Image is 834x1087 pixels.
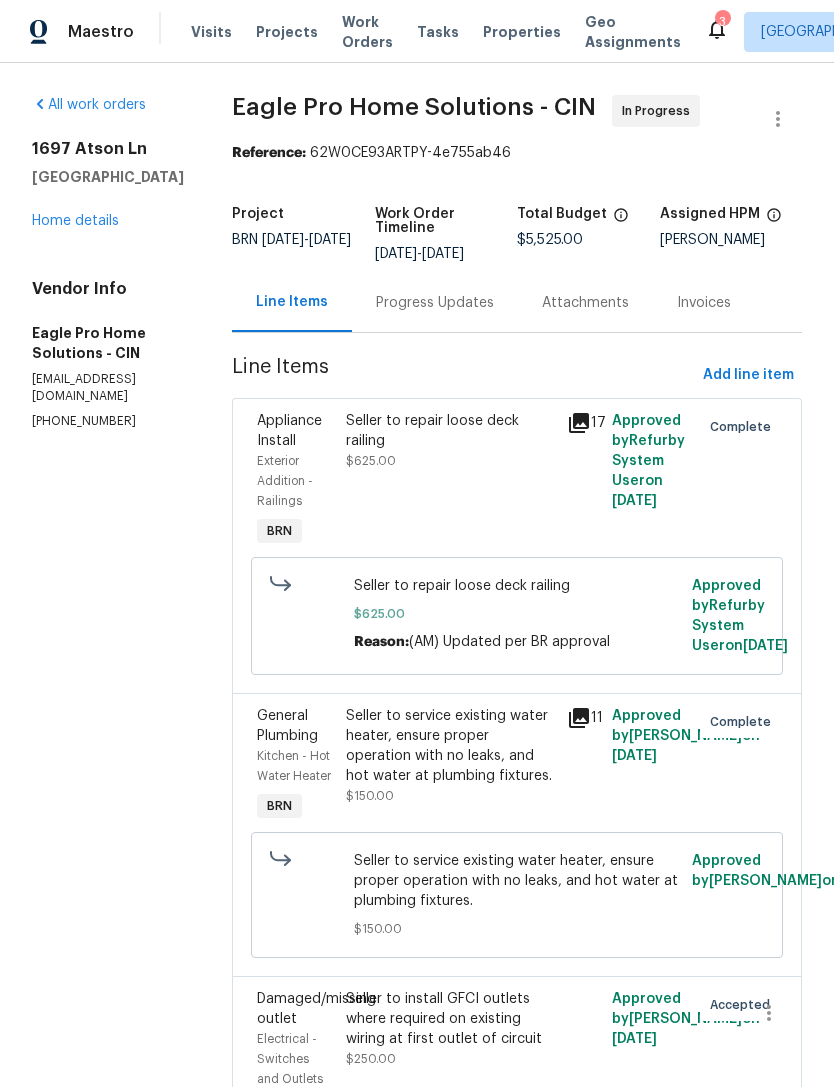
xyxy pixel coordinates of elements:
span: Exterior Addition - Railings [257,455,313,507]
h5: Project [232,207,284,221]
h4: Vendor Info [32,279,184,299]
span: The total cost of line items that have been proposed by Opendoor. This sum includes line items th... [613,207,629,233]
span: [DATE] [612,494,657,508]
h5: Assigned HPM [660,207,760,221]
span: The hpm assigned to this work order. [766,207,782,233]
h5: Eagle Pro Home Solutions - CIN [32,323,184,363]
div: Seller to install GFCI outlets where required on existing wiring at first outlet of circuit [346,989,556,1049]
span: $150.00 [346,790,394,802]
div: 11 [567,706,599,730]
span: BRN [259,796,300,816]
span: General Plumbing [257,709,318,743]
div: 17 [567,411,599,435]
span: $625.00 [354,604,679,624]
span: $625.00 [346,455,396,467]
span: [DATE] [262,233,304,247]
p: [PHONE_NUMBER] [32,413,184,430]
span: Approved by Refurby System User on [612,414,685,508]
button: Add line item [695,357,802,394]
div: Line Items [256,292,328,312]
a: All work orders [32,98,146,112]
div: [PERSON_NAME] [660,233,803,247]
span: Tasks [417,25,459,39]
a: Home details [32,214,119,228]
span: Complete [710,712,779,732]
span: Seller to service existing water heater, ensure proper operation with no leaks, and hot water at ... [354,851,679,911]
span: BRN [232,233,351,247]
span: BRN [259,521,300,541]
p: [EMAIL_ADDRESS][DOMAIN_NAME] [32,371,184,405]
span: [DATE] [612,749,657,763]
span: [DATE] [743,639,788,653]
span: - [375,247,464,261]
span: $150.00 [354,919,679,939]
h5: Work Order Timeline [375,207,518,235]
h2: 1697 Atson Ln [32,139,184,159]
span: Complete [710,417,779,437]
div: 62W0CE93ARTPY-4e755ab46 [232,143,802,163]
span: Kitchen - Hot Water Heater [257,750,331,782]
span: Approved by [PERSON_NAME] on [612,709,760,763]
span: Seller to repair loose deck railing [354,576,679,596]
span: [DATE] [422,247,464,261]
span: Maestro [68,22,134,42]
span: [DATE] [309,233,351,247]
h5: Total Budget [517,207,607,221]
span: Geo Assignments [585,12,681,52]
span: Eagle Pro Home Solutions - CIN [232,95,596,119]
span: Add line item [703,363,794,388]
div: Seller to repair loose deck railing [346,411,556,451]
div: Invoices [677,293,731,313]
span: Projects [256,22,318,42]
span: Electrical - Switches and Outlets [257,1033,323,1085]
span: $250.00 [346,1053,396,1065]
span: Line Items [232,357,695,394]
span: $5,525.00 [517,233,583,247]
span: Reason: [354,635,409,649]
span: Approved by Refurby System User on [692,579,788,653]
span: [DATE] [375,247,417,261]
span: Properties [483,22,561,42]
span: In Progress [622,101,698,121]
div: Progress Updates [376,293,494,313]
div: 3 [715,12,729,32]
span: Work Orders [342,12,393,52]
span: [DATE] [612,1032,657,1046]
span: Appliance Install [257,414,322,448]
span: Visits [191,22,232,42]
h5: [GEOGRAPHIC_DATA] [32,167,184,187]
span: Damaged/missing outlet [257,992,376,1026]
span: (AM) Updated per BR approval [409,635,610,649]
b: Reference: [232,146,306,160]
div: Seller to service existing water heater, ensure proper operation with no leaks, and hot water at ... [346,706,556,786]
span: Approved by [PERSON_NAME] on [612,992,760,1046]
div: Attachments [542,293,629,313]
span: Accepted [710,995,778,1015]
span: - [262,233,351,247]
